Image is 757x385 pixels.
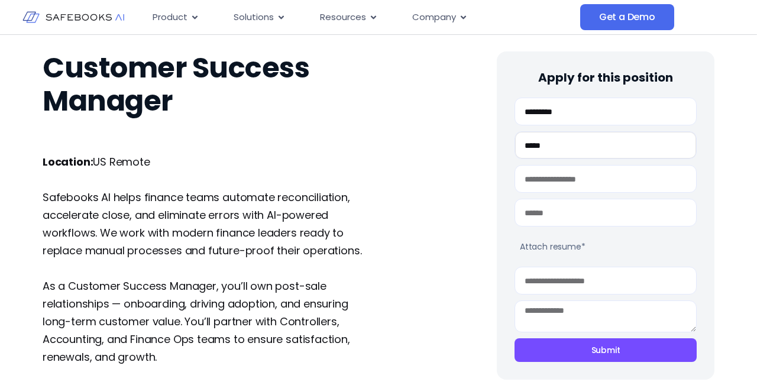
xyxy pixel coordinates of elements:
[515,98,697,368] form: Careers Form
[234,11,274,24] span: Solutions
[153,11,187,24] span: Product
[515,338,697,362] button: Submit
[43,190,361,258] span: Safebooks AI helps finance teams automate reconciliation, accelerate close, and eliminate errors ...
[591,344,620,356] span: Submit
[580,4,674,30] a: Get a Demo
[143,6,580,29] div: Menu Toggle
[43,51,377,118] h1: Customer Success Manager
[43,154,93,169] b: Location:
[515,69,697,86] h4: Apply for this position
[320,11,366,24] span: Resources
[143,6,580,29] nav: Menu
[599,11,655,23] span: Get a Demo
[412,11,456,24] span: Company
[93,154,150,169] span: US Remote
[43,279,350,364] span: As a Customer Success Manager, you’ll own post-sale relationships — onboarding, driving adoption,...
